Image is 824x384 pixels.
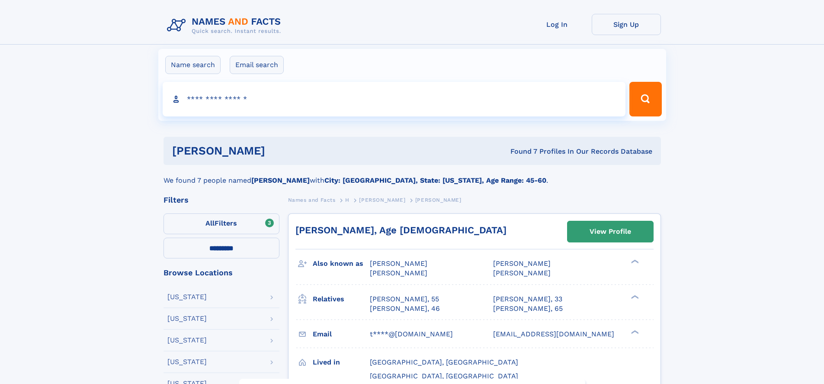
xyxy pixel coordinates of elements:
[629,82,661,116] button: Search Button
[205,219,215,227] span: All
[313,256,370,271] h3: Also known as
[167,315,207,322] div: [US_STATE]
[167,337,207,344] div: [US_STATE]
[370,358,518,366] span: [GEOGRAPHIC_DATA], [GEOGRAPHIC_DATA]
[164,269,279,277] div: Browse Locations
[288,194,336,205] a: Names and Facts
[493,269,551,277] span: [PERSON_NAME]
[523,14,592,35] a: Log In
[568,221,653,242] a: View Profile
[629,294,639,300] div: ❯
[165,56,221,74] label: Name search
[493,330,614,338] span: [EMAIL_ADDRESS][DOMAIN_NAME]
[164,165,661,186] div: We found 7 people named with .
[493,259,551,268] span: [PERSON_NAME]
[167,358,207,365] div: [US_STATE]
[164,14,288,37] img: Logo Names and Facts
[345,194,349,205] a: H
[370,294,439,304] a: [PERSON_NAME], 55
[359,194,405,205] a: [PERSON_NAME]
[370,259,427,268] span: [PERSON_NAME]
[295,225,507,236] a: [PERSON_NAME], Age [DEMOGRAPHIC_DATA]
[251,176,310,184] b: [PERSON_NAME]
[388,147,652,156] div: Found 7 Profiles In Our Records Database
[164,213,279,234] label: Filters
[164,196,279,204] div: Filters
[313,327,370,342] h3: Email
[370,304,440,313] a: [PERSON_NAME], 46
[629,259,639,265] div: ❯
[493,304,563,313] a: [PERSON_NAME], 65
[370,269,427,277] span: [PERSON_NAME]
[415,197,462,203] span: [PERSON_NAME]
[230,56,284,74] label: Email search
[592,14,661,35] a: Sign Up
[629,329,639,335] div: ❯
[313,355,370,370] h3: Lived in
[324,176,546,184] b: City: [GEOGRAPHIC_DATA], State: [US_STATE], Age Range: 45-60
[172,145,388,156] h1: [PERSON_NAME]
[359,197,405,203] span: [PERSON_NAME]
[590,222,631,242] div: View Profile
[167,294,207,300] div: [US_STATE]
[370,372,518,380] span: [GEOGRAPHIC_DATA], [GEOGRAPHIC_DATA]
[493,294,562,304] a: [PERSON_NAME], 33
[163,82,626,116] input: search input
[313,292,370,307] h3: Relatives
[345,197,349,203] span: H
